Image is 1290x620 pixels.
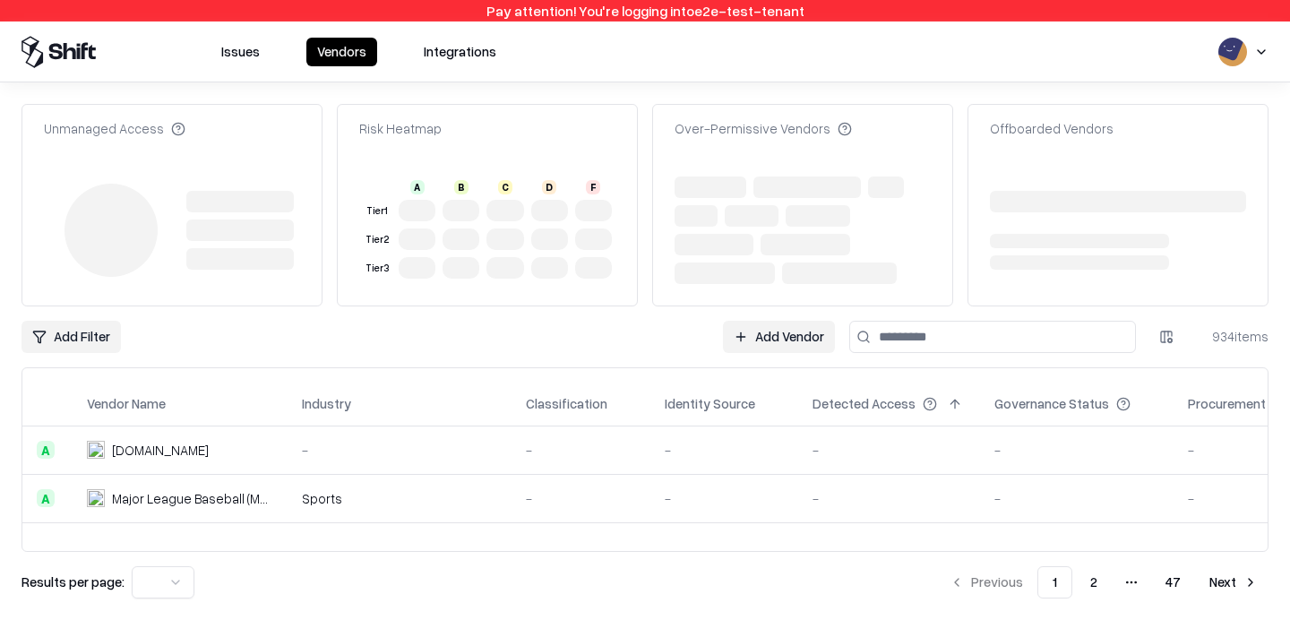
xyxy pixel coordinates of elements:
[1199,566,1268,598] button: Next
[21,321,121,353] button: Add Filter
[994,489,1159,508] div: -
[306,38,377,66] button: Vendors
[939,566,1268,598] nav: pagination
[1151,566,1195,598] button: 47
[413,38,507,66] button: Integrations
[112,441,209,460] div: [DOMAIN_NAME]
[990,119,1114,138] div: Offboarded Vendors
[37,489,55,507] div: A
[87,489,105,507] img: Major League Baseball (MLB)
[813,441,966,460] div: -
[363,232,391,247] div: Tier 2
[21,573,125,591] p: Results per page:
[526,394,607,413] div: Classification
[665,441,784,460] div: -
[665,394,755,413] div: Identity Source
[526,441,636,460] div: -
[994,441,1159,460] div: -
[410,180,425,194] div: A
[586,180,600,194] div: F
[813,489,966,508] div: -
[723,321,835,353] a: Add Vendor
[813,394,916,413] div: Detected Access
[302,489,497,508] div: Sports
[1076,566,1112,598] button: 2
[302,441,497,460] div: -
[302,394,351,413] div: Industry
[542,180,556,194] div: D
[1197,327,1268,346] div: 934 items
[44,119,185,138] div: Unmanaged Access
[359,119,442,138] div: Risk Heatmap
[363,261,391,276] div: Tier 3
[1037,566,1072,598] button: 1
[87,394,166,413] div: Vendor Name
[454,180,469,194] div: B
[665,489,784,508] div: -
[526,489,636,508] div: -
[994,394,1109,413] div: Governance Status
[211,38,271,66] button: Issues
[37,441,55,459] div: A
[498,180,512,194] div: C
[87,441,105,459] img: pathfactory.com
[112,489,273,508] div: Major League Baseball (MLB)
[675,119,852,138] div: Over-Permissive Vendors
[363,203,391,219] div: Tier 1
